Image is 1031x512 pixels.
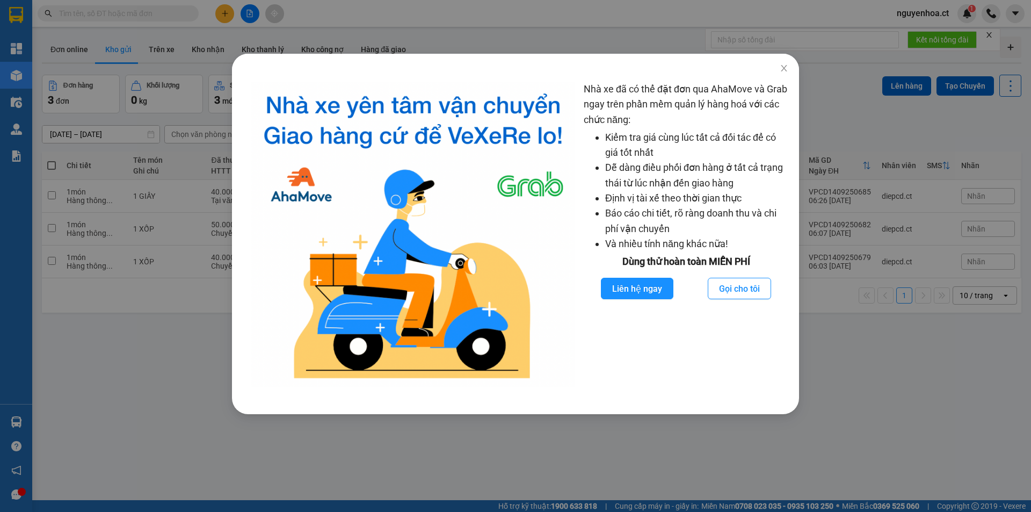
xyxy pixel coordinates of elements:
[605,130,788,161] li: Kiểm tra giá cùng lúc tất cả đối tác để có giá tốt nhất
[719,282,760,295] span: Gọi cho tôi
[605,191,788,206] li: Định vị tài xế theo thời gian thực
[780,64,788,73] span: close
[251,82,575,387] img: logo
[605,236,788,251] li: Và nhiều tính năng khác nữa!
[769,54,799,84] button: Close
[612,282,662,295] span: Liên hệ ngay
[605,206,788,236] li: Báo cáo chi tiết, rõ ràng doanh thu và chi phí vận chuyển
[584,254,788,269] div: Dùng thử hoàn toàn MIỄN PHÍ
[584,82,788,387] div: Nhà xe đã có thể đặt đơn qua AhaMove và Grab ngay trên phần mềm quản lý hàng hoá với các chức năng:
[601,278,673,299] button: Liên hệ ngay
[605,160,788,191] li: Dễ dàng điều phối đơn hàng ở tất cả trạng thái từ lúc nhận đến giao hàng
[708,278,771,299] button: Gọi cho tôi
